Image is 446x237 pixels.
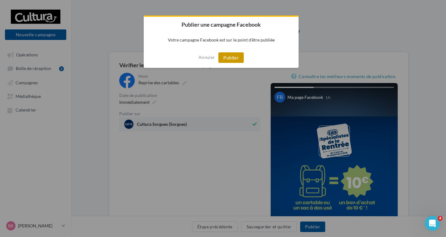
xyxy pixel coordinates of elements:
button: Publier [218,52,244,63]
p: Votre campagne Facebook est sur le point d'être publiée [144,32,299,47]
button: Annuler [199,52,215,62]
h2: Publier une campagne Facebook [144,17,299,32]
iframe: Intercom live chat [425,216,440,231]
span: 4 [438,216,443,221]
